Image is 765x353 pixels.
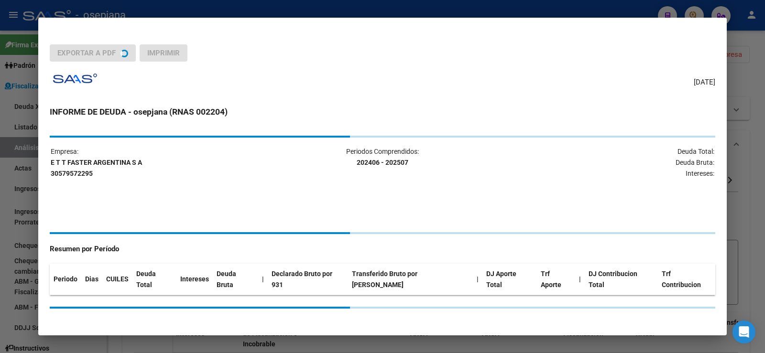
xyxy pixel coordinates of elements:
[51,159,142,177] strong: E T T FASTER ARGENTINA S A 30579572295
[258,264,268,295] th: |
[102,264,132,295] th: CUILES
[473,264,482,295] th: |
[176,264,213,295] th: Intereses
[50,264,81,295] th: Periodo
[50,44,136,62] button: Exportar a PDF
[50,106,715,118] h3: INFORME DE DEUDA - osepjana (RNAS 002204)
[537,264,576,295] th: Trf Aporte
[575,264,585,295] th: |
[272,146,492,168] p: Periodos Comprendidos:
[658,264,715,295] th: Trf Contribucion
[732,321,755,343] div: Open Intercom Messenger
[213,264,258,295] th: Deuda Bruta
[348,264,473,295] th: Transferido Bruto por [PERSON_NAME]
[357,159,408,166] strong: 202406 - 202507
[140,44,187,62] button: Imprimir
[50,244,715,255] h4: Resumen por Período
[268,264,348,295] th: Declarado Bruto por 931
[81,264,102,295] th: Dias
[57,49,116,57] span: Exportar a PDF
[147,49,180,57] span: Imprimir
[585,264,658,295] th: DJ Contribucion Total
[51,146,271,179] p: Empresa:
[482,264,537,295] th: DJ Aporte Total
[694,77,715,88] span: [DATE]
[494,146,714,179] p: Deuda Total: Deuda Bruta: Intereses:
[132,264,176,295] th: Deuda Total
